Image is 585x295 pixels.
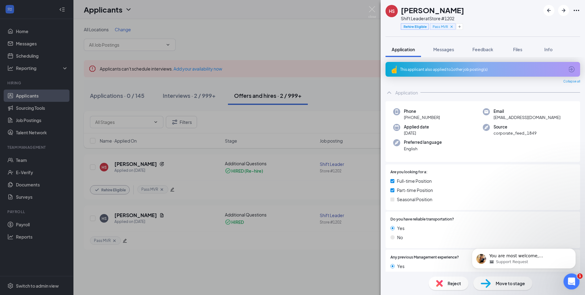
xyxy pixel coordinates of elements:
span: Do you have reliable transportation? [390,216,454,222]
h1: [PERSON_NAME] [401,5,464,15]
span: Yes [397,263,404,270]
svg: ArrowRight [560,7,567,14]
svg: Ellipses [573,7,580,14]
span: Pass MVR [433,24,448,29]
span: Are you looking for a: [390,169,427,175]
span: Yes [397,225,404,232]
span: Phone [404,108,440,114]
svg: ChevronUp [386,89,393,96]
div: HS [389,8,395,14]
span: Email [494,108,561,114]
div: This applicant also applied to 1 other job posting(s) [400,67,564,72]
div: Application [395,90,418,96]
span: Preferred language [404,139,442,145]
span: Applied date [404,124,429,130]
span: Source [494,124,537,130]
span: corporate_feed_1849 [494,130,537,136]
span: Feedback [472,47,493,52]
span: Any previous Management experience? [390,255,459,260]
span: 1 [577,274,583,279]
svg: ArrowCircle [568,66,575,73]
span: Application [392,47,415,52]
span: Rehire Eligible [404,24,427,29]
span: Full-time Position [397,178,432,184]
span: Move to stage [496,280,525,287]
svg: Cross [449,25,454,29]
svg: ArrowLeftNew [545,7,553,14]
span: English [404,146,442,152]
span: [EMAIL_ADDRESS][DOMAIN_NAME] [494,114,561,121]
button: ArrowRight [558,5,569,16]
span: Messages [433,47,454,52]
iframe: Intercom live chat [564,274,580,290]
div: Shift Leader at Store #1202 [401,15,464,21]
span: [PHONE_NUMBER] [404,114,440,121]
span: Part-time Position [397,187,433,193]
span: Files [513,47,522,52]
iframe: Intercom notifications message [463,236,585,278]
span: No [397,234,403,241]
button: Plus [456,23,463,30]
span: Reject [448,280,461,287]
svg: Plus [458,25,461,29]
button: ArrowLeftNew [543,5,554,16]
span: Info [544,47,553,52]
span: [DATE] [404,130,429,136]
span: Seasonal Position [397,196,432,203]
span: Collapse all [563,79,580,84]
